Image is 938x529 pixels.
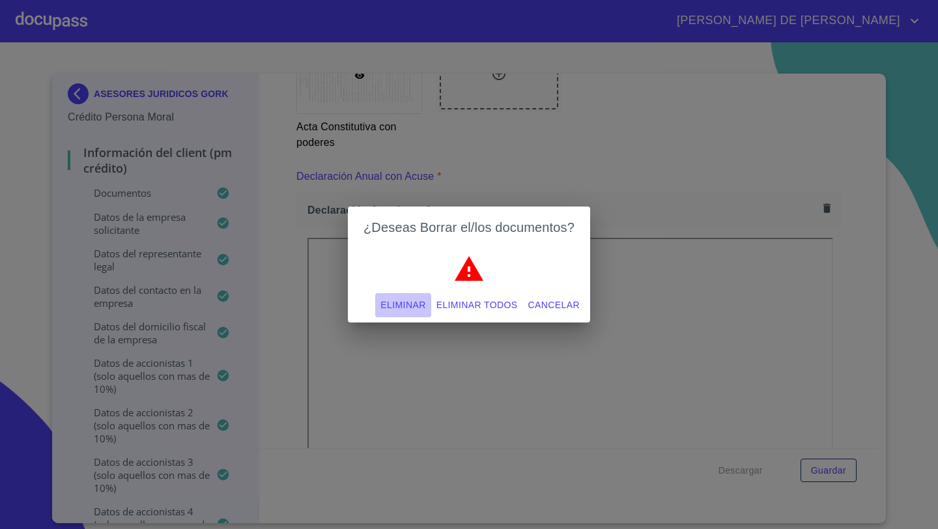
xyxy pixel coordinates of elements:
[528,297,580,313] span: Cancelar
[380,297,425,313] span: Eliminar
[523,293,585,317] button: Cancelar
[436,297,518,313] span: Eliminar todos
[375,293,431,317] button: Eliminar
[431,293,523,317] button: Eliminar todos
[363,217,575,238] h2: ¿Deseas Borrar el/los documentos?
